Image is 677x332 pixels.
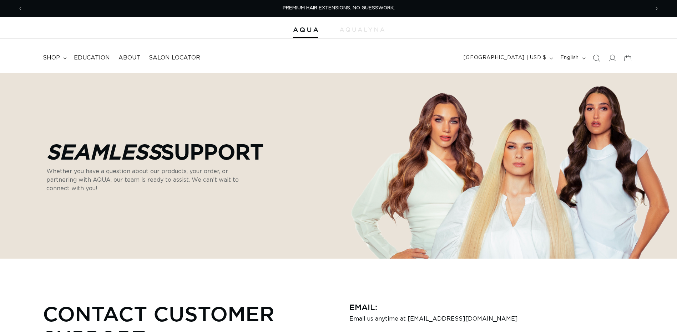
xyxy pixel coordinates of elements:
[283,6,395,10] span: PREMIUM HAIR EXTENSIONS. NO GUESSWORK.
[556,51,588,65] button: English
[46,167,253,193] p: Whether you have a question about our products, your order, or partnering with AQUA, our team is ...
[149,54,200,62] span: Salon Locator
[43,54,60,62] span: shop
[46,139,264,164] p: Support
[74,54,110,62] span: Education
[70,50,114,66] a: Education
[46,140,161,163] em: Seamless
[293,27,318,32] img: Aqua Hair Extensions
[464,54,546,62] span: [GEOGRAPHIC_DATA] | USD $
[114,50,145,66] a: About
[39,50,70,66] summary: shop
[349,316,635,322] p: Email us anytime at [EMAIL_ADDRESS][DOMAIN_NAME]
[459,51,556,65] button: [GEOGRAPHIC_DATA] | USD $
[145,50,204,66] a: Salon Locator
[118,54,140,62] span: About
[340,27,384,32] img: aqualyna.com
[560,54,579,62] span: English
[588,50,604,66] summary: Search
[649,2,665,15] button: Next announcement
[12,2,28,15] button: Previous announcement
[349,301,635,313] h3: Email:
